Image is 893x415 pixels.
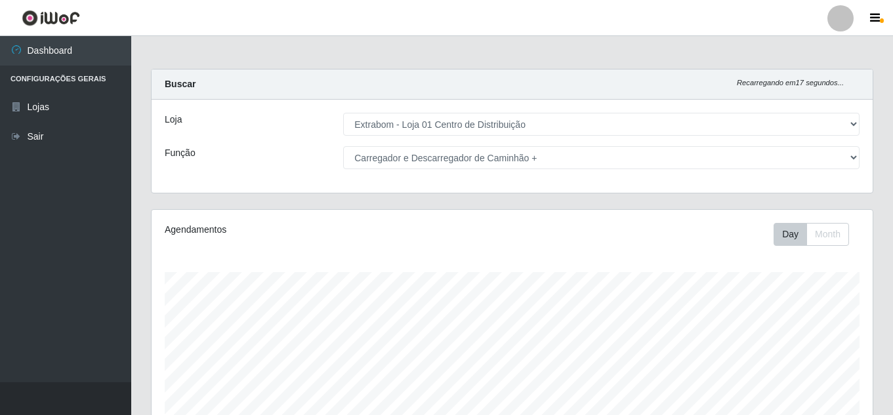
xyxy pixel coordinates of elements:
[774,223,849,246] div: First group
[22,10,80,26] img: CoreUI Logo
[774,223,860,246] div: Toolbar with button groups
[165,79,196,89] strong: Buscar
[806,223,849,246] button: Month
[165,223,443,237] div: Agendamentos
[774,223,807,246] button: Day
[165,113,182,127] label: Loja
[737,79,844,87] i: Recarregando em 17 segundos...
[165,146,196,160] label: Função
